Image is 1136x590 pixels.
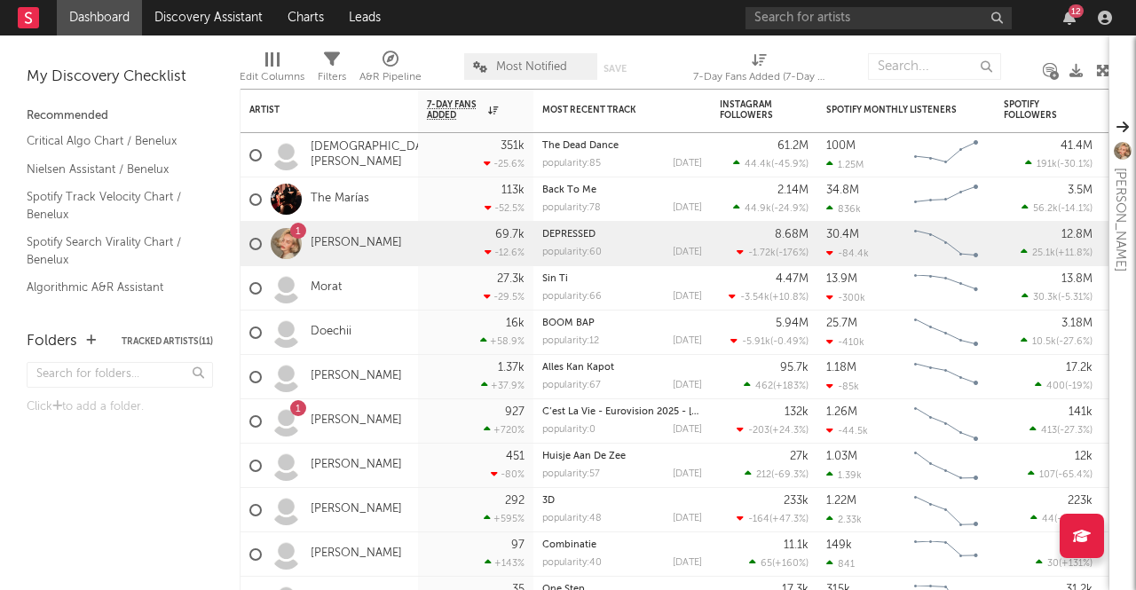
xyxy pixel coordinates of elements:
[673,159,702,169] div: [DATE]
[826,159,864,170] div: 1.25M
[777,140,809,152] div: 61.2M
[1021,247,1093,258] div: ( )
[1022,202,1093,214] div: ( )
[542,540,596,550] a: Combinatie
[906,444,986,488] svg: Chart title
[542,407,702,417] div: C’est La Vie - Eurovision 2025 - Netherlands / Karaoke
[1069,4,1084,18] div: 12
[27,106,213,127] div: Recommended
[906,355,986,399] svg: Chart title
[485,557,525,569] div: +143 %
[673,292,702,302] div: [DATE]
[1042,515,1054,524] span: 44
[826,451,857,462] div: 1.03M
[730,335,809,347] div: ( )
[311,369,402,384] a: [PERSON_NAME]
[826,248,869,259] div: -84.4k
[1109,168,1131,271] div: [PERSON_NAME]
[1036,557,1093,569] div: ( )
[1069,406,1093,418] div: 141k
[1057,515,1090,524] span: -66.9 %
[27,362,213,388] input: Search for folders...
[776,318,809,329] div: 5.94M
[745,160,771,169] span: 44.4k
[906,222,986,266] svg: Chart title
[826,381,859,392] div: -85k
[906,488,986,532] svg: Chart title
[506,318,525,329] div: 16k
[748,248,776,258] span: -1.72k
[484,158,525,169] div: -25.6 %
[542,452,626,461] a: Huisje Aan De Zee
[733,158,809,169] div: ( )
[1039,470,1055,480] span: 107
[542,558,602,568] div: popularity: 40
[1058,470,1090,480] span: -65.4 %
[774,160,806,169] span: -45.9 %
[773,337,806,347] span: -0.49 %
[756,470,771,480] span: 212
[359,67,422,88] div: A&R Pipeline
[673,203,702,213] div: [DATE]
[778,248,806,258] span: -176 %
[542,185,596,195] a: Back To Me
[542,230,702,240] div: DEPRESSED
[427,99,484,121] span: 7-Day Fans Added
[505,406,525,418] div: 927
[480,335,525,347] div: +58.9 %
[906,311,986,355] svg: Chart title
[27,232,195,269] a: Spotify Search Virality Chart / Benelux
[484,424,525,436] div: +720 %
[542,469,600,479] div: popularity: 57
[240,67,304,88] div: Edit Columns
[542,336,599,346] div: popularity: 12
[1068,185,1093,196] div: 3.5M
[311,140,440,170] a: [DEMOGRAPHIC_DATA][PERSON_NAME]
[733,202,809,214] div: ( )
[775,229,809,240] div: 8.68M
[542,292,602,302] div: popularity: 66
[542,230,596,240] a: DEPRESSED
[774,204,806,214] span: -24.9 %
[906,133,986,177] svg: Chart title
[745,468,809,480] div: ( )
[505,495,525,507] div: 292
[826,229,859,240] div: 30.4M
[742,337,770,347] span: -5.91k
[542,540,702,550] div: Combinatie
[673,558,702,568] div: [DATE]
[542,319,702,328] div: BOOM BAP
[776,273,809,285] div: 4.47M
[748,426,769,436] span: -203
[776,382,806,391] span: +183 %
[1033,293,1058,303] span: 30.3k
[1068,382,1090,391] span: -19 %
[1032,337,1056,347] span: 10.5k
[761,559,772,569] span: 65
[1037,160,1057,169] span: 191k
[673,425,702,435] div: [DATE]
[1046,382,1065,391] span: 400
[740,293,769,303] span: -3.54k
[27,397,213,418] div: Click to add a folder.
[826,425,868,437] div: -44.5k
[511,539,525,551] div: 97
[27,160,195,179] a: Nielsen Assistant / Benelux
[1066,362,1093,374] div: 17.2k
[481,380,525,391] div: +37.9 %
[1028,468,1093,480] div: ( )
[673,514,702,523] div: [DATE]
[785,406,809,418] div: 132k
[729,291,809,303] div: ( )
[27,187,195,224] a: Spotify Track Velocity Chart / Benelux
[826,469,862,481] div: 1.39k
[826,140,856,152] div: 100M
[826,406,857,418] div: 1.26M
[784,495,809,507] div: 233k
[1029,424,1093,436] div: ( )
[603,64,627,74] button: Save
[826,203,861,215] div: 836k
[542,363,702,373] div: Alles Kan Kapot
[359,44,422,96] div: A&R Pipeline
[737,424,809,436] div: ( )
